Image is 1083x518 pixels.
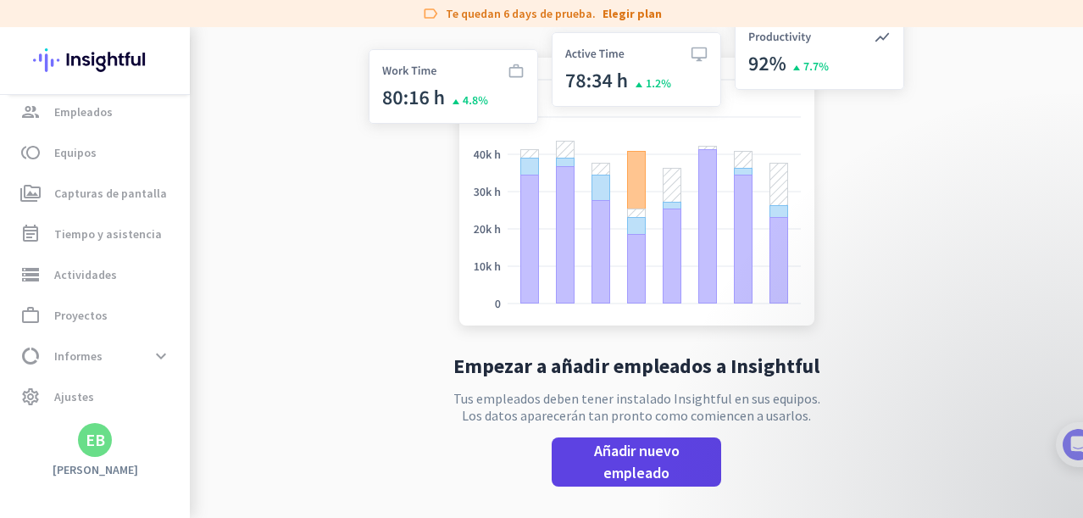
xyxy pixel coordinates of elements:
[24,126,315,167] div: You're just a few steps away from completing the essential app setup
[99,442,154,454] span: Mensajes
[20,102,41,122] i: group
[54,142,97,163] span: Equipos
[65,295,287,312] div: Add employees
[85,399,169,467] button: Mensajes
[3,254,190,295] a: storageActividades
[3,214,190,254] a: event_noteTiempo y asistencia
[254,399,339,467] button: Tareas
[20,305,41,326] i: work_outline
[54,346,103,366] span: Informes
[3,92,190,132] a: groupEmpleados
[33,27,157,93] img: Insightful logo
[297,7,328,37] div: Cerrar
[20,265,41,285] i: storage
[54,224,162,244] span: Tiempo y asistencia
[20,183,41,203] i: perm_media
[20,224,41,244] i: event_note
[54,265,117,285] span: Actividades
[175,223,322,241] p: Alrededor de 10 minutos
[31,289,308,316] div: 1Add employees
[100,182,272,199] div: [PERSON_NAME] de Insightful
[3,295,190,336] a: work_outlineProyectos
[3,132,190,173] a: tollEquipos
[3,376,190,417] a: settingsAjustes
[146,341,176,371] button: expand_more
[54,183,167,203] span: Capturas de pantalla
[54,387,94,407] span: Ajustes
[193,442,230,454] span: Ayuda
[24,65,315,126] div: 🎊 Welcome to Insightful! 🎊
[17,223,63,241] p: 4 pasos
[140,8,203,36] h1: Tareas
[65,323,295,394] div: It's time to add your employees! This is crucial since Insightful will start collecting their act...
[356,5,917,343] img: no-search-results
[54,305,108,326] span: Proyectos
[169,399,254,467] button: Ayuda
[422,5,439,22] i: label
[552,437,721,487] button: Añadir nuevo empleado
[66,177,93,204] img: Profile image for Tamara
[453,356,819,376] h2: Empezar a añadir empleados a Insightful
[565,440,708,484] span: Añadir nuevo empleado
[3,173,190,214] a: perm_mediaCapturas de pantalla
[54,102,113,122] span: Empleados
[275,442,318,454] span: Tareas
[603,5,662,22] a: Elegir plan
[3,336,190,376] a: data_usageInformesexpand_more
[20,346,41,366] i: data_usage
[26,442,58,454] span: Inicio
[453,390,820,424] p: Tus empleados deben tener instalado Insightful en sus equipos. Los datos aparecerán tan pronto co...
[86,432,105,448] div: EB
[20,387,41,407] i: settings
[20,142,41,163] i: toll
